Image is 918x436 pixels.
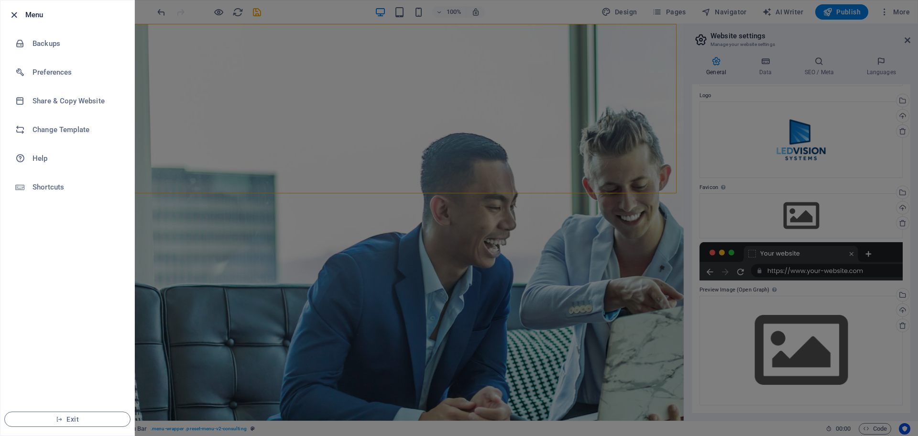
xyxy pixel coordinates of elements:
h6: Menu [25,9,127,21]
a: Help [0,144,134,173]
h6: Share & Copy Website [33,95,121,107]
button: Exit [4,412,131,427]
h6: Preferences [33,67,121,78]
h6: Backups [33,38,121,49]
h6: Change Template [33,124,121,135]
h6: Help [33,153,121,164]
span: Exit [12,415,122,423]
h6: Shortcuts [33,181,121,193]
